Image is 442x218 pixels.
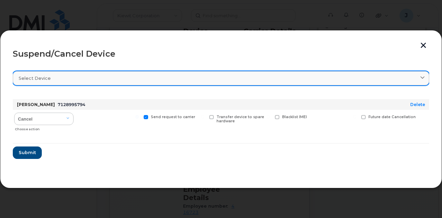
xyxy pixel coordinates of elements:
[151,115,195,119] span: Send request to carrier
[201,115,204,119] input: Transfer device to spare hardware
[353,115,356,119] input: Future date Cancellation
[135,115,139,119] input: Send request to carrier
[217,115,264,124] span: Transfer device to spare hardware
[410,102,425,107] a: Delete
[412,188,437,213] iframe: Messenger Launcher
[368,115,416,119] span: Future date Cancellation
[267,115,270,119] input: Blacklist IMEI
[282,115,307,119] span: Blacklist IMEI
[13,50,429,58] div: Suspend/Cancel Device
